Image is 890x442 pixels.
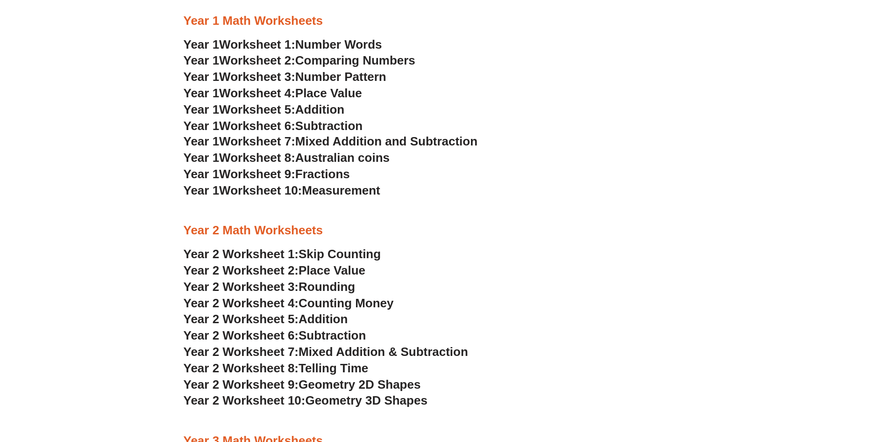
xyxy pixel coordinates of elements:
span: Mixed Addition & Subtraction [299,345,468,359]
span: Worksheet 5: [219,102,295,116]
a: Year 1Worksheet 10:Measurement [184,183,380,197]
a: Year 1Worksheet 7:Mixed Addition and Subtraction [184,134,478,148]
a: Year 2 Worksheet 5:Addition [184,312,348,326]
a: Year 2 Worksheet 2:Place Value [184,263,366,277]
span: Telling Time [299,361,368,375]
span: Subtraction [299,328,366,342]
a: Year 1Worksheet 5:Addition [184,102,345,116]
a: Year 2 Worksheet 3:Rounding [184,280,356,294]
span: Worksheet 3: [219,70,295,84]
a: Year 1Worksheet 2:Comparing Numbers [184,53,415,67]
span: Addition [295,102,344,116]
span: Worksheet 4: [219,86,295,100]
span: Worksheet 6: [219,119,295,133]
span: Year 2 Worksheet 1: [184,247,299,261]
a: Year 1Worksheet 6:Subtraction [184,119,363,133]
span: Fractions [295,167,350,181]
a: Year 1Worksheet 4:Place Value [184,86,362,100]
span: Worksheet 9: [219,167,295,181]
span: Number Words [295,37,382,51]
span: Geometry 3D Shapes [305,393,427,407]
span: Number Pattern [295,70,386,84]
span: Australian coins [295,151,390,165]
a: Year 1Worksheet 9:Fractions [184,167,350,181]
span: Year 2 Worksheet 7: [184,345,299,359]
a: Year 2 Worksheet 9:Geometry 2D Shapes [184,377,421,391]
span: Year 2 Worksheet 2: [184,263,299,277]
h3: Year 2 Math Worksheets [184,223,707,239]
span: Year 2 Worksheet 5: [184,312,299,326]
span: Year 2 Worksheet 4: [184,296,299,310]
a: Year 2 Worksheet 8:Telling Time [184,361,369,375]
span: Place Value [299,263,365,277]
span: Subtraction [295,119,363,133]
a: Year 1Worksheet 1:Number Words [184,37,382,51]
span: Year 2 Worksheet 3: [184,280,299,294]
iframe: Chat Widget [734,336,890,442]
span: Place Value [295,86,362,100]
a: Year 2 Worksheet 6:Subtraction [184,328,366,342]
a: Year 2 Worksheet 1:Skip Counting [184,247,381,261]
span: Skip Counting [299,247,381,261]
a: Year 2 Worksheet 7:Mixed Addition & Subtraction [184,345,468,359]
span: Worksheet 8: [219,151,295,165]
span: Worksheet 1: [219,37,295,51]
span: Worksheet 2: [219,53,295,67]
span: Rounding [299,280,355,294]
span: Addition [299,312,348,326]
span: Year 2 Worksheet 6: [184,328,299,342]
span: Worksheet 7: [219,134,295,148]
span: Year 2 Worksheet 10: [184,393,306,407]
span: Mixed Addition and Subtraction [295,134,477,148]
span: Geometry 2D Shapes [299,377,420,391]
span: Year 2 Worksheet 9: [184,377,299,391]
a: Year 2 Worksheet 4:Counting Money [184,296,394,310]
a: Year 1Worksheet 3:Number Pattern [184,70,386,84]
span: Worksheet 10: [219,183,302,197]
span: Comparing Numbers [295,53,415,67]
span: Measurement [302,183,380,197]
h3: Year 1 Math Worksheets [184,13,707,29]
span: Counting Money [299,296,394,310]
a: Year 2 Worksheet 10:Geometry 3D Shapes [184,393,427,407]
span: Year 2 Worksheet 8: [184,361,299,375]
a: Year 1Worksheet 8:Australian coins [184,151,390,165]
